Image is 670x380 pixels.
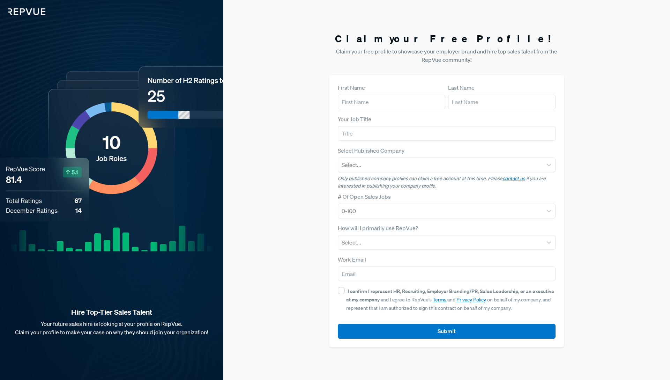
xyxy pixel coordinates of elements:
[329,33,564,45] h3: Claim your Free Profile!
[329,47,564,64] p: Claim your free profile to showcase your employer brand and hire top sales talent from the RepVue...
[11,320,212,336] p: Your future sales hire is looking at your profile on RepVue. Claim your profile to make your case...
[338,324,556,339] button: Submit
[338,83,365,92] label: First Name
[338,224,418,232] label: How will I primarily use RepVue?
[338,95,445,109] input: First Name
[456,297,486,303] a: Privacy Policy
[448,83,475,92] label: Last Name
[433,297,446,303] a: Terms
[338,266,556,281] input: Email
[346,288,554,311] span: and I agree to RepVue’s and on behalf of my company, and represent that I am authorized to sign t...
[338,175,556,190] p: Only published company profiles can claim a free account at this time. Please if you are interest...
[502,175,525,182] a: contact us
[338,115,371,123] label: Your Job Title
[338,146,404,155] label: Select Published Company
[338,192,391,201] label: # Of Open Sales Jobs
[346,288,554,303] strong: I confirm I represent HR, Recruiting, Employer Branding/PR, Sales Leadership, or an executive at ...
[11,308,212,317] strong: Hire Top-Tier Sales Talent
[338,255,366,264] label: Work Email
[338,126,556,141] input: Title
[448,95,556,109] input: Last Name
